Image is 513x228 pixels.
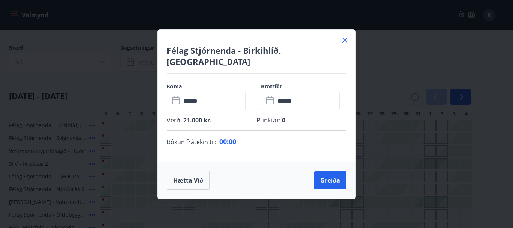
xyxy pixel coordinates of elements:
[229,137,236,146] span: 00
[167,171,210,190] button: Hætta við
[314,171,346,189] button: Greiða
[167,116,256,124] p: Verð :
[256,116,346,124] p: Punktar :
[167,137,216,146] span: Bókun frátekin til :
[261,83,346,90] label: Brottför
[219,137,229,146] span: 00 :
[167,45,346,67] h4: Félag Stjórnenda - Birkihlíð, [GEOGRAPHIC_DATA]
[281,116,285,124] span: 0
[182,116,212,124] span: 21.000 kr.
[167,83,252,90] label: Koma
